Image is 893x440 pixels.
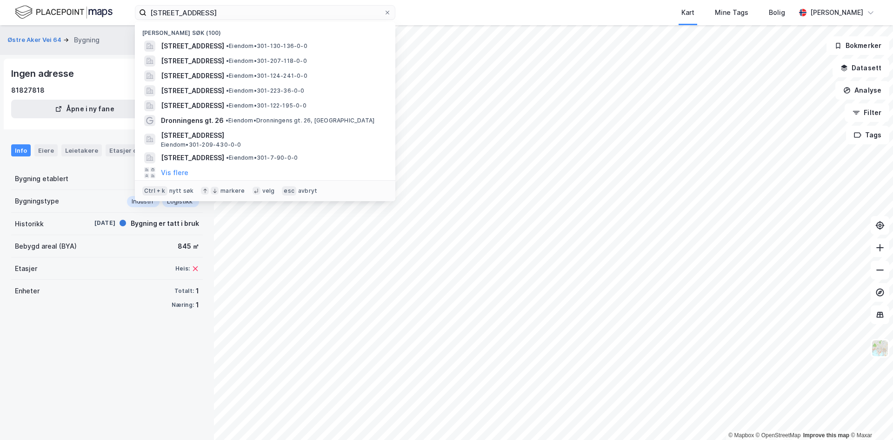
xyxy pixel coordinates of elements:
div: markere [220,187,245,195]
span: [STREET_ADDRESS] [161,152,224,163]
span: Eiendom • 301-7-90-0-0 [226,154,298,162]
div: esc [282,186,296,196]
span: Eiendom • 301-122-195-0-0 [226,102,307,109]
a: OpenStreetMap [756,432,801,439]
button: Datasett [833,59,889,77]
div: 1 [196,299,199,311]
div: Næring: [172,301,194,309]
div: velg [262,187,275,195]
a: Mapbox [728,432,754,439]
div: 845 ㎡ [178,241,199,252]
div: Ingen adresse [11,66,75,81]
div: Etasjer [15,263,37,274]
span: • [226,117,228,124]
span: Eiendom • 301-130-136-0-0 [226,42,307,50]
span: [STREET_ADDRESS] [161,100,224,111]
div: Eiere [34,144,58,156]
a: Improve this map [803,432,849,439]
div: [PERSON_NAME] [810,7,863,18]
div: 1 [196,285,199,297]
div: Etasjer og enheter [109,146,175,155]
span: • [226,57,229,64]
span: [STREET_ADDRESS] [161,85,224,96]
span: [STREET_ADDRESS] [161,41,224,52]
span: Dronningens gt. 26 [161,115,224,126]
button: Vis flere [161,167,188,178]
div: Totalt: [174,287,194,295]
span: Eiendom • 301-124-241-0-0 [226,72,307,80]
button: Åpne i ny fane [11,100,158,118]
div: Kart [681,7,694,18]
div: Bygning er tatt i bruk [131,218,199,229]
button: Østre Aker Vei 64 [7,35,63,45]
button: Tags [846,126,889,144]
button: Analyse [835,81,889,100]
span: • [226,72,229,79]
div: nytt søk [169,187,194,195]
span: Eiendom • 301-207-118-0-0 [226,57,307,65]
div: Bebygd areal (BYA) [15,241,77,252]
img: Z [871,339,889,357]
span: Eiendom • 301-209-430-0-0 [161,141,241,149]
div: Bolig [769,7,785,18]
div: [DATE] [78,219,115,227]
div: Bygning [74,34,100,46]
iframe: Chat Widget [846,395,893,440]
span: [STREET_ADDRESS] [161,70,224,81]
div: [PERSON_NAME] søk (100) [135,22,395,39]
span: [STREET_ADDRESS] [161,130,384,141]
div: Info [11,144,31,156]
button: Filter [845,103,889,122]
div: Heis: [175,265,190,272]
span: • [226,42,229,49]
div: Bygningstype [15,196,59,207]
div: Historikk [15,218,44,230]
div: Enheter [15,285,40,297]
div: Bygning etablert [15,173,68,184]
div: Leietakere [61,144,102,156]
button: Bokmerker [826,36,889,55]
div: Mine Tags [715,7,748,18]
input: Søk på adresse, matrikkel, gårdeiere, leietakere eller personer [147,6,384,20]
span: Eiendom • Dronningens gt. 26, [GEOGRAPHIC_DATA] [226,117,374,124]
span: Eiendom • 301-223-36-0-0 [226,87,305,95]
span: • [226,102,229,109]
span: [STREET_ADDRESS] [161,55,224,67]
div: 81827818 [11,85,45,96]
div: Ctrl + k [142,186,167,196]
span: • [226,87,229,94]
div: avbryt [298,187,317,195]
span: • [226,154,229,161]
img: logo.f888ab2527a4732fd821a326f86c7f29.svg [15,4,113,20]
